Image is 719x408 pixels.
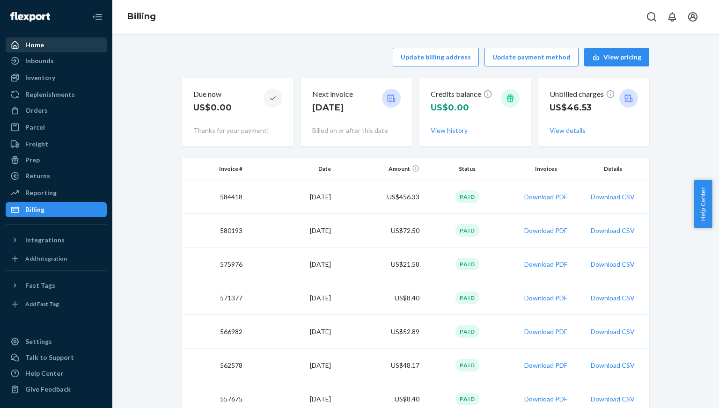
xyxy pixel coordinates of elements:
a: Reporting [6,185,107,200]
div: Billing [25,205,44,214]
div: Integrations [25,235,65,245]
div: Parcel [25,123,45,132]
a: Inbounds [6,53,107,68]
td: 562578 [182,349,246,382]
button: Close Navigation [88,7,107,26]
button: Open account menu [683,7,702,26]
div: Orders [25,106,48,115]
p: Due now [193,89,232,100]
td: US$21.58 [335,248,423,281]
button: Download PDF [524,192,567,202]
div: Give Feedback [25,385,71,394]
button: Download CSV [591,192,635,202]
button: Update payment method [484,48,579,66]
img: Flexport logo [10,12,50,22]
div: Paid [455,190,479,203]
button: Download PDF [524,394,567,404]
td: US$8.40 [335,281,423,315]
div: Returns [25,171,50,181]
a: Freight [6,137,107,152]
td: [DATE] [246,315,335,349]
button: Fast Tags [6,278,107,293]
td: [DATE] [246,214,335,248]
div: Help Center [25,369,63,378]
p: US$0.00 [193,102,232,114]
a: Orders [6,103,107,118]
a: Add Integration [6,251,107,266]
td: US$48.17 [335,349,423,382]
button: Give Feedback [6,382,107,397]
div: Fast Tags [25,281,55,290]
button: Download CSV [591,260,635,269]
div: Talk to Support [25,353,74,362]
td: US$72.50 [335,214,423,248]
div: Paid [455,393,479,405]
td: 575976 [182,248,246,281]
div: Replenishments [25,90,75,99]
td: 566982 [182,315,246,349]
div: Freight [25,139,48,149]
div: Add Fast Tag [25,300,59,308]
p: US$46.53 [550,102,615,114]
div: Settings [25,337,52,346]
a: Parcel [6,120,107,135]
td: US$456.33 [335,180,423,214]
a: Inventory [6,70,107,85]
button: Download CSV [591,293,635,303]
button: Download CSV [591,361,635,370]
p: [DATE] [312,102,353,114]
a: Billing [127,11,156,22]
th: Details [580,158,649,180]
button: Download PDF [524,361,567,370]
a: Talk to Support [6,350,107,365]
a: Returns [6,168,107,183]
button: Download PDF [524,327,567,336]
div: Add Integration [25,255,67,262]
a: Prep [6,153,107,168]
button: Download CSV [591,226,635,235]
div: Paid [455,224,479,237]
button: Download CSV [591,394,635,404]
a: Home [6,37,107,52]
button: View details [550,126,586,135]
button: Download CSV [591,327,635,336]
div: Home [25,40,44,50]
p: Billed on or after this date [312,126,401,135]
a: Billing [6,202,107,217]
a: Settings [6,334,107,349]
th: Date [246,158,335,180]
button: Update billing address [393,48,479,66]
th: Invoices [512,158,580,180]
div: Inbounds [25,56,54,66]
button: Download PDF [524,226,567,235]
td: [DATE] [246,180,335,214]
button: Download PDF [524,293,567,303]
div: Paid [455,325,479,338]
p: Credits balance [431,89,492,100]
a: Help Center [6,366,107,381]
th: Status [423,158,512,180]
div: Paid [455,291,479,304]
td: 584418 [182,180,246,214]
a: Replenishments [6,87,107,102]
div: Inventory [25,73,55,82]
div: Reporting [25,188,57,197]
div: Paid [455,258,479,270]
td: US$52.89 [335,315,423,349]
button: View pricing [584,48,649,66]
p: Next invoice [312,89,353,100]
p: Thanks for your payment! [193,126,282,135]
button: Help Center [694,180,712,228]
div: Paid [455,359,479,372]
th: Invoice # [182,158,246,180]
span: US$0.00 [431,102,469,113]
ol: breadcrumbs [120,3,163,30]
td: [DATE] [246,349,335,382]
p: Unbilled charges [550,89,615,100]
button: Open notifications [663,7,682,26]
td: [DATE] [246,248,335,281]
button: Download PDF [524,260,567,269]
td: 580193 [182,214,246,248]
td: [DATE] [246,281,335,315]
